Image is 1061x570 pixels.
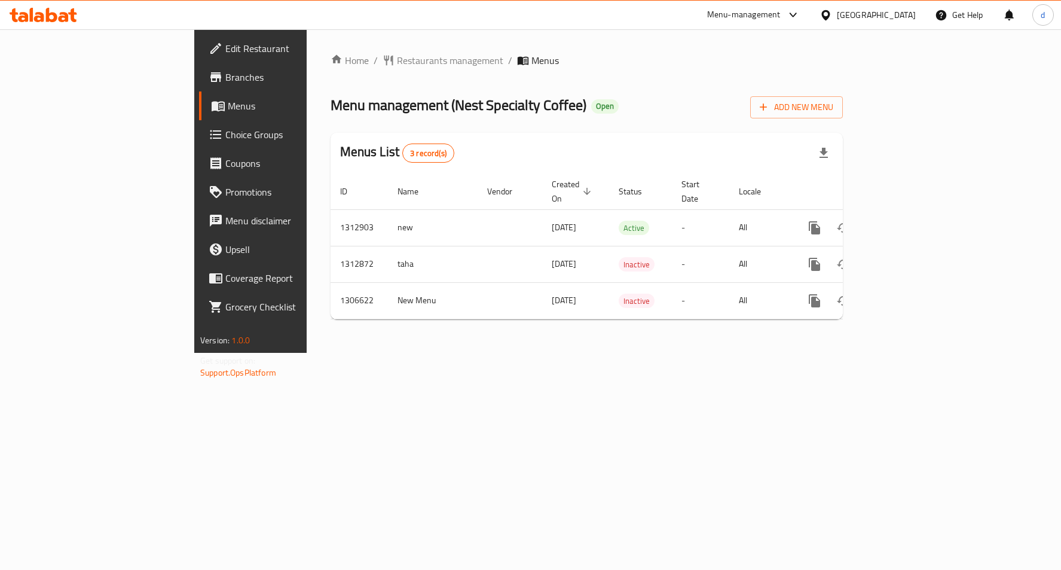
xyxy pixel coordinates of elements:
span: Get support on: [200,353,255,368]
a: Support.OpsPlatform [200,365,276,380]
span: [DATE] [552,220,576,235]
a: Promotions [199,178,371,206]
td: - [672,209,729,246]
a: Menus [199,92,371,120]
td: new [388,209,478,246]
span: d [1041,8,1045,22]
span: ID [340,184,363,199]
button: Change Status [829,214,858,242]
span: Coupons [225,156,362,170]
button: more [800,214,829,242]
button: Change Status [829,286,858,315]
li: / [374,53,378,68]
span: Start Date [681,177,715,206]
a: Grocery Checklist [199,292,371,321]
div: [GEOGRAPHIC_DATA] [837,8,916,22]
span: Status [619,184,658,199]
span: Choice Groups [225,127,362,142]
td: All [729,209,791,246]
button: more [800,250,829,279]
span: Grocery Checklist [225,300,362,314]
a: Branches [199,63,371,92]
span: 3 record(s) [403,148,454,159]
a: Choice Groups [199,120,371,149]
span: Open [591,101,619,111]
h2: Menus List [340,143,454,163]
td: - [672,246,729,282]
span: [DATE] [552,292,576,308]
span: Add New Menu [760,100,833,115]
span: Branches [225,70,362,84]
table: enhanced table [331,173,925,319]
span: Version: [200,333,230,348]
a: Edit Restaurant [199,34,371,63]
td: New Menu [388,282,478,319]
td: - [672,282,729,319]
span: Locale [739,184,776,199]
div: Export file [809,139,838,167]
span: Name [398,184,434,199]
span: Inactive [619,258,655,272]
td: All [729,282,791,319]
span: Created On [552,177,595,206]
button: Add New Menu [750,96,843,118]
span: Menus [531,53,559,68]
span: Vendor [487,184,528,199]
div: Menu-management [707,8,781,22]
a: Coupons [199,149,371,178]
span: Menus [228,99,362,113]
td: All [729,246,791,282]
a: Coverage Report [199,264,371,292]
span: Coverage Report [225,271,362,285]
span: Upsell [225,242,362,257]
div: Inactive [619,257,655,272]
th: Actions [791,173,925,210]
span: Active [619,221,649,235]
div: Total records count [402,144,454,163]
span: Restaurants management [397,53,503,68]
span: Inactive [619,294,655,308]
a: Upsell [199,235,371,264]
span: Edit Restaurant [225,41,362,56]
li: / [508,53,512,68]
a: Menu disclaimer [199,206,371,235]
span: Menu disclaimer [225,214,362,228]
a: Restaurants management [383,53,503,68]
div: Open [591,99,619,114]
nav: breadcrumb [331,53,843,68]
button: Change Status [829,250,858,279]
span: Menu management ( Nest Specialty Coffee ) [331,92,586,118]
td: taha [388,246,478,282]
span: Promotions [225,185,362,199]
span: 1.0.0 [231,333,250,348]
button: more [800,286,829,315]
span: [DATE] [552,256,576,272]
